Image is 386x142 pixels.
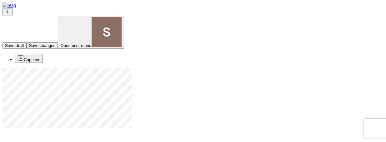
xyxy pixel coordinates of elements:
[3,3,16,8] img: reap
[60,43,91,48] span: Open user menu
[24,57,40,62] span: Captions
[15,54,43,63] button: Captions
[3,42,27,49] button: Save draft
[58,16,124,49] button: Open user menu
[27,42,58,49] button: Save changes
